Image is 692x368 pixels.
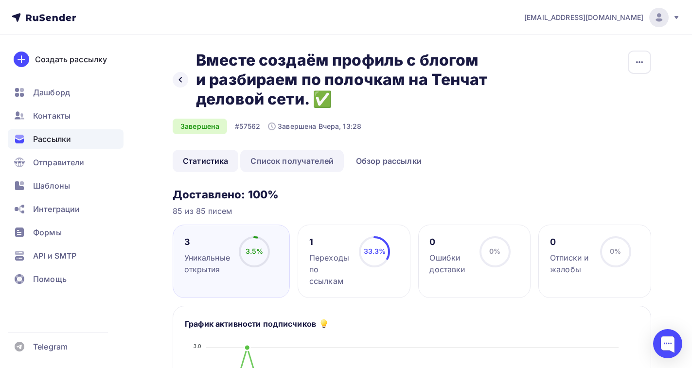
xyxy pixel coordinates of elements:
span: Формы [33,227,62,238]
div: 1 [309,236,351,248]
div: Создать рассылку [35,53,107,65]
span: Рассылки [33,133,71,145]
a: Контакты [8,106,124,125]
span: [EMAIL_ADDRESS][DOMAIN_NAME] [524,13,643,22]
div: Завершена Вчера, 13:28 [268,122,361,131]
span: Помощь [33,273,67,285]
span: Контакты [33,110,71,122]
div: 3 [184,236,230,248]
div: Отписки и жалобы [550,252,591,275]
a: Шаблоны [8,176,124,195]
span: Шаблоны [33,180,70,192]
span: 33.3% [364,247,386,255]
span: Дашборд [33,87,70,98]
span: 0% [489,247,500,255]
span: Telegram [33,341,68,352]
span: 3.5% [246,247,264,255]
tspan: 3.0 [194,343,201,349]
span: Интеграции [33,203,80,215]
span: Отправители [33,157,85,168]
a: Список получателей [240,150,344,172]
a: Рассылки [8,129,124,149]
a: Обзор рассылки [346,150,432,172]
div: Завершена [173,119,227,134]
div: 0 [550,236,591,248]
a: Дашборд [8,83,124,102]
a: Формы [8,223,124,242]
div: Ошибки доставки [429,252,471,275]
a: [EMAIL_ADDRESS][DOMAIN_NAME] [524,8,680,27]
div: 0 [429,236,471,248]
div: Уникальные открытия [184,252,230,275]
h3: Доставлено: 100% [173,188,651,201]
a: Отправители [8,153,124,172]
span: API и SMTP [33,250,76,262]
div: 85 из 85 писем [173,205,651,217]
div: Переходы по ссылкам [309,252,351,287]
span: 0% [610,247,621,255]
h5: График активности подписчиков [185,318,316,330]
div: #57562 [235,122,260,131]
h2: Вместе создаём профиль с блогом и разбираем по полочкам на Тенчат деловой сети. ✅ [196,51,490,109]
a: Статистика [173,150,238,172]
